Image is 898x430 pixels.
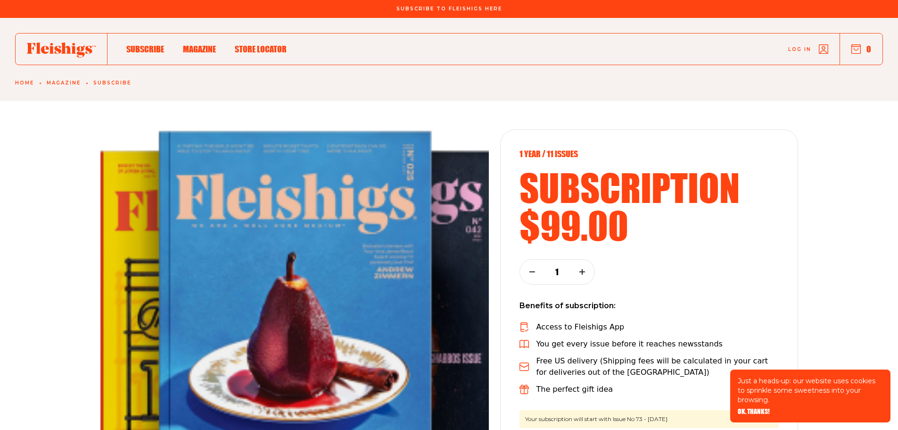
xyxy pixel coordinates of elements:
[183,42,216,55] a: Magazine
[551,267,563,277] p: 1
[536,355,779,378] p: Free US delivery (Shipping fees will be calculated in your cart for deliveries out of the [GEOGRA...
[235,44,287,54] span: Store locator
[47,80,81,86] a: Magazine
[15,80,34,86] a: Home
[519,169,779,206] h2: subscription
[183,44,216,54] span: Magazine
[519,300,779,312] p: Benefits of subscription:
[396,6,502,12] span: Subscribe To Fleishigs Here
[536,384,613,395] p: The perfect gift idea
[788,46,811,53] span: Log in
[738,408,770,415] button: OK, THANKS!
[851,44,871,54] button: 0
[93,80,131,86] a: Subscribe
[536,338,723,350] p: You get every issue before it reaches newsstands
[536,321,625,333] p: Access to Fleishigs App
[519,149,779,159] p: 1 year / 11 Issues
[519,410,779,428] span: Your subscription will start with Issue No 73 - [DATE]
[126,42,164,55] a: Subscribe
[519,206,779,244] h2: $99.00
[395,6,504,11] a: Subscribe To Fleishigs Here
[788,44,828,54] a: Log in
[235,42,287,55] a: Store locator
[126,44,164,54] span: Subscribe
[738,376,883,405] p: Just a heads-up: our website uses cookies to sprinkle some sweetness into your browsing.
